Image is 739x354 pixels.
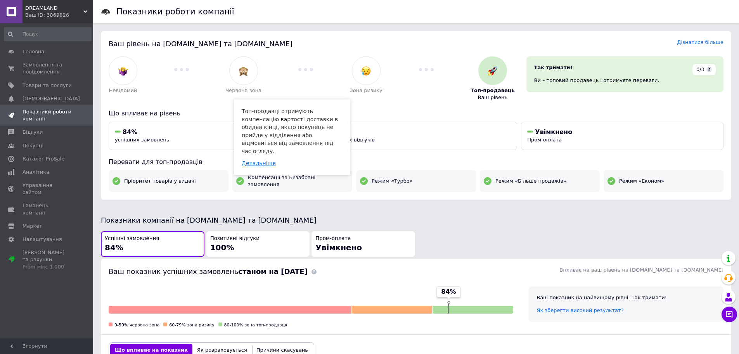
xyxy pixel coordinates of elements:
[124,178,196,185] span: Пріоритет товарів у видачі
[22,48,44,55] span: Головна
[123,128,137,136] span: 84%
[210,243,234,252] span: 100%
[537,307,623,313] a: Як зберегти високий результат?
[22,263,72,270] div: Prom мікс 1 000
[312,231,415,257] button: Пром-оплатаУвімкнено
[722,307,737,322] button: Чат з покупцем
[22,129,43,136] span: Відгуки
[619,178,664,185] span: Режим «Економ»
[488,66,497,76] img: :rocket:
[115,137,169,143] span: успішних замовлень
[706,67,712,72] span: ?
[109,267,308,276] span: Ваш показник успішних замовлень
[441,288,456,296] span: 84%
[361,66,371,76] img: :disappointed_relieved:
[22,142,43,149] span: Покупці
[210,235,260,242] span: Позитивні відгуки
[534,77,716,84] div: Ви – топовий продавець і отримуєте переваги.
[109,87,137,94] span: Невідомий
[22,108,72,122] span: Показники роботи компанії
[521,122,723,150] button: УвімкненоПром-оплата
[224,323,287,328] span: 80-100% зона топ-продавця
[692,64,716,75] div: 0/3
[225,87,261,94] span: Червона зона
[22,236,62,243] span: Налаштування
[535,128,572,136] span: Увімкнено
[22,95,80,102] span: [DEMOGRAPHIC_DATA]
[22,223,42,230] span: Маркет
[22,249,72,270] span: [PERSON_NAME] та рахунки
[116,7,234,16] h1: Показники роботи компанії
[315,243,362,252] span: Увімкнено
[206,231,310,257] button: Позитивні відгуки100%
[315,235,351,242] span: Пром-оплата
[105,235,159,242] span: Успішні замовлення
[114,323,159,328] span: 0-59% червона зона
[109,40,292,48] span: Ваш рівень на [DOMAIN_NAME] та [DOMAIN_NAME]
[242,108,338,154] span: Топ-продавці отримують компенсацію вартості доставки в обидва кінці, якщо покупець не прийде у ві...
[169,323,214,328] span: 60-79% зона ризику
[22,182,72,196] span: Управління сайтом
[242,160,276,166] a: Детальніше
[350,87,382,94] span: Зона ризику
[22,61,72,75] span: Замовлення та повідомлення
[101,231,204,257] button: Успішні замовлення84%
[105,243,123,252] span: 84%
[239,66,248,76] img: :see_no_evil:
[25,5,83,12] span: DREAMLAND
[109,110,180,117] span: Що впливає на рівень
[22,169,49,176] span: Аналітика
[238,267,307,276] b: станом на [DATE]
[534,65,573,70] span: Так тримати!
[109,158,202,166] span: Переваги для топ-продавців
[495,178,566,185] span: Режим «Більше продажів»
[25,12,93,19] div: Ваш ID: 3869826
[22,82,72,89] span: Товари та послуги
[315,122,517,150] button: 100%позитивних відгуків
[22,155,64,162] span: Каталог ProSale
[4,27,92,41] input: Пошук
[372,178,413,185] span: Режим «Турбо»
[677,39,723,45] a: Дізнатися більше
[248,174,348,188] span: Компенсації за незабрані замовлення
[527,137,562,143] span: Пром-оплата
[537,294,716,301] div: Ваш показник на найвищому рівні. Так тримати!
[478,94,508,101] span: Ваш рівень
[118,66,128,76] img: :woman-shrugging:
[22,202,72,216] span: Гаманець компанії
[101,216,317,224] span: Показники компанії на [DOMAIN_NAME] та [DOMAIN_NAME]
[559,267,723,273] span: Впливає на ваш рівень на [DOMAIN_NAME] та [DOMAIN_NAME]
[109,122,311,150] button: 84%успішних замовлень
[471,87,515,94] span: Топ-продавець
